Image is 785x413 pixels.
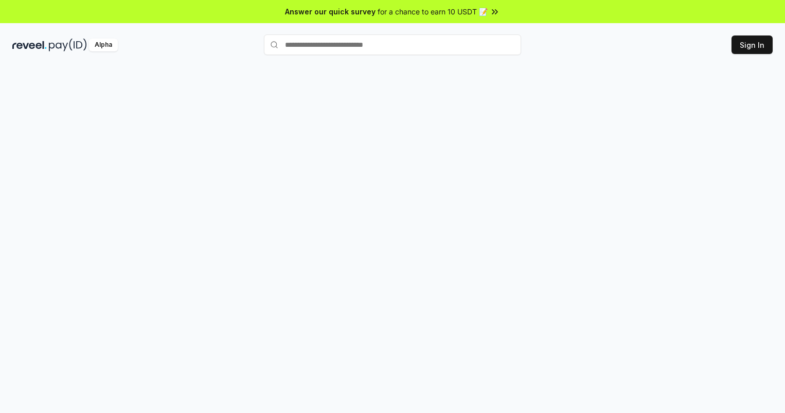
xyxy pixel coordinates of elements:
span: Answer our quick survey [285,6,376,17]
button: Sign In [732,35,773,54]
div: Alpha [89,39,118,51]
span: for a chance to earn 10 USDT 📝 [378,6,488,17]
img: pay_id [49,39,87,51]
img: reveel_dark [12,39,47,51]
